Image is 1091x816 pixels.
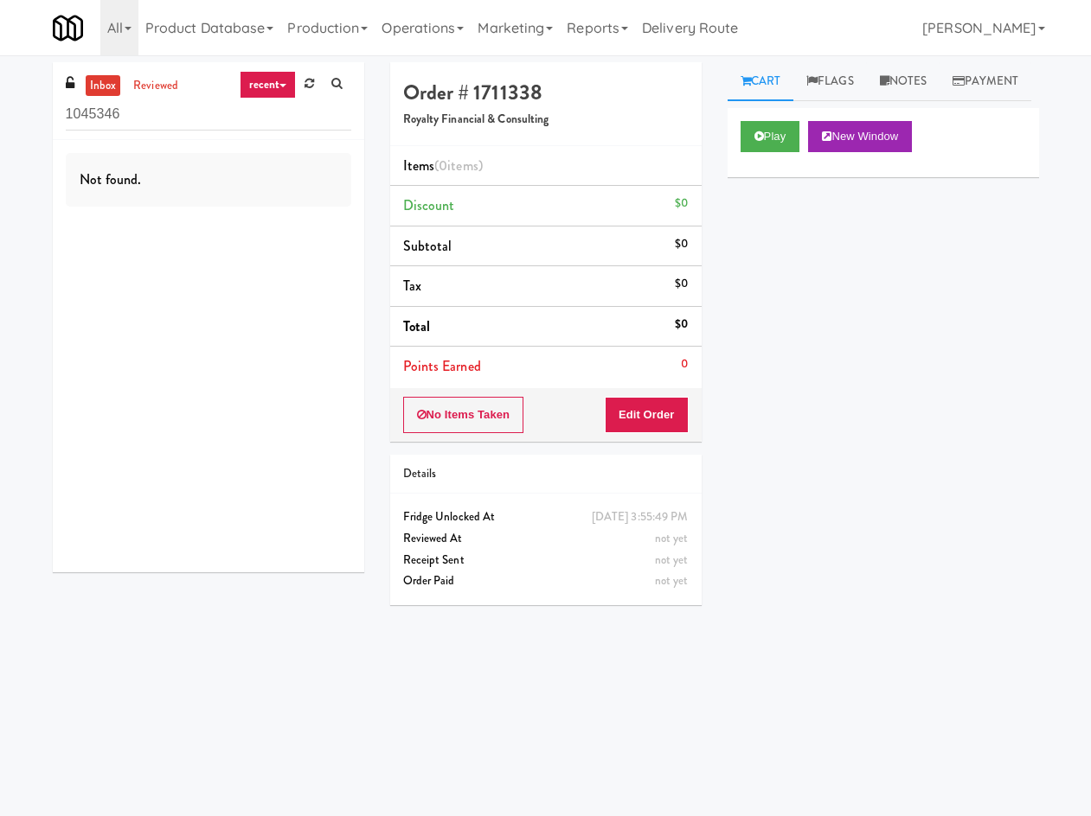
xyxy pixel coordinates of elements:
[403,507,689,528] div: Fridge Unlocked At
[403,550,689,571] div: Receipt Sent
[403,113,689,126] h5: Royalty Financial & Consulting
[403,81,689,104] h4: Order # 1711338
[655,530,689,546] span: not yet
[675,193,688,214] div: $0
[403,528,689,550] div: Reviewed At
[403,397,524,433] button: No Items Taken
[86,75,121,97] a: inbox
[403,571,689,592] div: Order Paid
[447,156,478,175] ng-pluralize: items
[675,314,688,335] div: $0
[655,551,689,568] span: not yet
[129,75,183,97] a: reviewed
[793,62,867,101] a: Flags
[403,316,431,336] span: Total
[403,195,455,215] span: Discount
[940,62,1031,101] a: Payment
[403,236,452,256] span: Subtotal
[741,121,800,152] button: Play
[681,354,688,375] div: 0
[403,156,483,175] span: Items
[66,99,351,131] input: Search vision orders
[728,62,794,101] a: Cart
[592,507,689,528] div: [DATE] 3:55:49 PM
[53,13,83,43] img: Micromart
[240,71,297,99] a: recent
[808,121,912,152] button: New Window
[675,233,688,255] div: $0
[403,356,481,376] span: Points Earned
[403,276,421,296] span: Tax
[867,62,940,101] a: Notes
[655,572,689,589] span: not yet
[80,169,142,189] span: Not found.
[605,397,689,433] button: Edit Order
[403,463,689,485] div: Details
[675,273,688,295] div: $0
[434,156,483,175] span: (0 )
